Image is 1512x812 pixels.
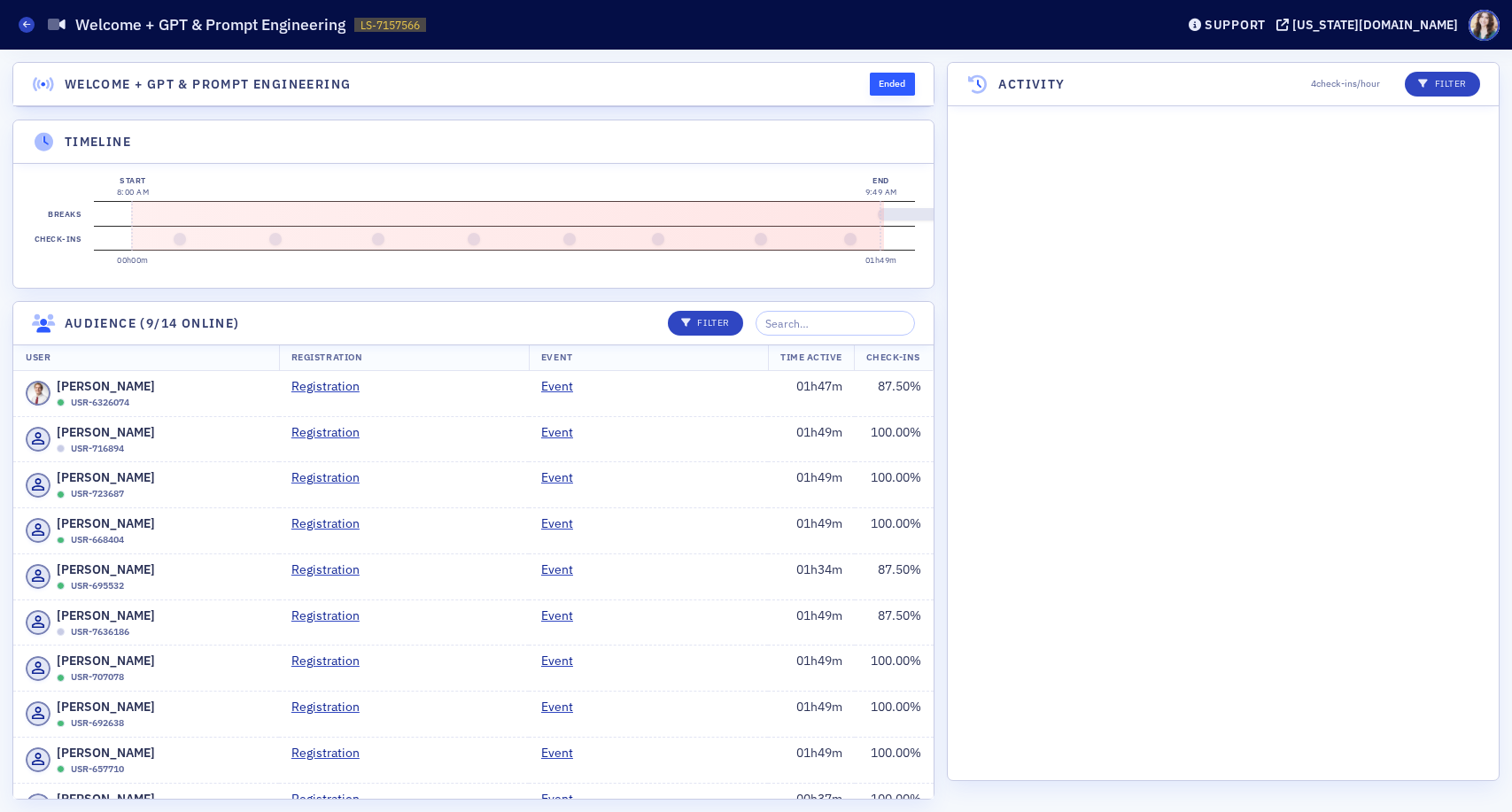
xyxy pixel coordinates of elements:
div: End [865,174,897,187]
button: [US_STATE][DOMAIN_NAME] [1276,19,1464,31]
td: 100.00 % [855,646,934,692]
td: 100.00 % [855,462,934,508]
a: Event [541,652,586,670]
a: Event [541,468,586,487]
div: Ended [870,73,915,96]
a: Event [541,377,586,396]
span: USR-7636186 [71,625,129,639]
td: 100.00 % [855,508,934,554]
th: Time Active [768,344,855,371]
span: USR-668404 [71,533,124,547]
td: 100.00 % [855,416,934,462]
span: [PERSON_NAME] [57,377,155,396]
td: 87.50 % [855,599,934,646]
h4: Timeline [65,133,131,151]
h1: Welcome + GPT & Prompt Engineering [75,14,345,35]
a: Registration [291,423,373,442]
div: Support [1205,17,1266,33]
div: Online [57,765,65,773]
div: Start [117,174,149,187]
span: [PERSON_NAME] [57,423,155,442]
div: Offline [57,445,65,452]
a: Event [541,423,586,442]
span: USR-6326074 [71,396,129,410]
button: Filter [668,311,743,336]
a: Registration [291,790,373,808]
a: Event [541,561,586,579]
h4: Activity [998,75,1065,94]
input: Search… [756,311,915,336]
a: Registration [291,607,373,625]
td: 01h49m [768,462,855,508]
h4: Welcome + GPT & Prompt Engineering [65,75,352,94]
span: [PERSON_NAME] [57,514,155,533]
div: Online [57,720,65,728]
a: Registration [291,652,373,670]
div: Online [57,491,65,499]
label: Breaks [45,202,85,227]
span: USR-723687 [71,487,124,501]
span: [PERSON_NAME] [57,790,155,808]
span: USR-657710 [71,762,124,777]
th: Check-Ins [854,344,933,371]
a: Registration [291,744,373,762]
button: Filter [1405,72,1480,97]
h4: Audience (9/14 online) [65,314,240,333]
td: 01h49m [768,416,855,462]
p: Filter [681,316,730,330]
td: 01h49m [768,737,855,783]
a: Registration [291,514,373,533]
td: 01h47m [768,371,855,416]
td: 100.00 % [855,692,934,738]
a: Event [541,744,586,762]
div: Online [57,674,65,682]
div: Online [57,537,65,545]
th: Event [529,344,768,371]
div: [US_STATE][DOMAIN_NAME] [1292,17,1458,33]
span: USR-707078 [71,670,124,684]
span: USR-692638 [71,716,124,731]
a: Event [541,698,586,716]
span: [PERSON_NAME] [57,468,155,487]
div: Online [57,582,65,590]
label: Check-ins [31,227,84,251]
div: Offline [57,628,65,636]
span: USR-695532 [71,579,124,593]
p: Filter [1418,77,1467,91]
td: 87.50 % [855,371,934,416]
td: 100.00 % [855,737,934,783]
time: 8:00 AM [117,187,149,197]
a: Registration [291,561,373,579]
span: [PERSON_NAME] [57,744,155,762]
span: [PERSON_NAME] [57,561,155,579]
th: User [13,344,279,371]
a: Event [541,514,586,533]
div: Online [57,398,65,406]
td: 01h49m [768,508,855,554]
time: 9:49 AM [865,187,897,197]
td: 01h49m [768,646,855,692]
span: [PERSON_NAME] [57,698,155,716]
span: [PERSON_NAME] [57,652,155,670]
a: Event [541,607,586,625]
span: USR-716894 [71,442,124,456]
td: 01h34m [768,553,855,599]
span: [PERSON_NAME] [57,607,155,625]
td: 87.50 % [855,553,934,599]
a: Registration [291,377,373,396]
td: 01h49m [768,692,855,738]
th: Registration [279,344,529,371]
td: 01h49m [768,599,855,646]
a: Event [541,790,586,808]
a: Registration [291,468,373,487]
time: 01h49m [865,255,897,265]
time: 00h00m [117,255,149,265]
span: 4 check-ins/hour [1311,77,1380,91]
span: Profile [1469,10,1500,41]
a: Registration [291,698,373,716]
span: LS-7157566 [361,18,420,33]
